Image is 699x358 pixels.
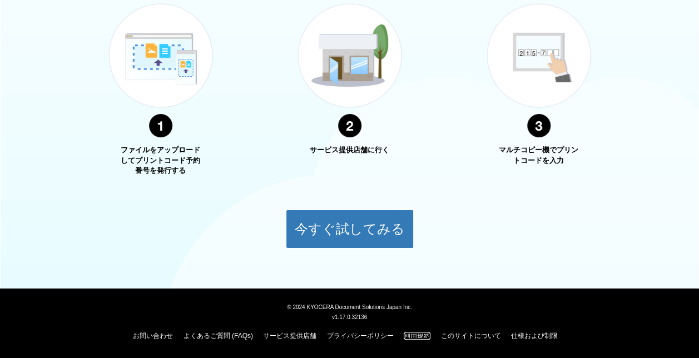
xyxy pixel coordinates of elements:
a: 仕様および制限 [511,332,558,340]
a: このサイトについて [440,332,500,340]
a: 利用規約 [404,332,430,340]
p: マルチコピー機でプリントコードを入力 [497,145,581,166]
button: 今すぐ試してみる [286,210,414,248]
span: © 2024 KYOCERA Document Solutions Japan Inc. [287,303,412,310]
span: v1.17.0.32136 [332,314,367,320]
a: プライバシーポリシー [327,332,394,340]
p: ファイルをアップロードしてプリントコード予約番号を発行する [119,145,202,176]
p: サービス提供店舗に行く [308,145,391,156]
a: お問い合わせ [133,332,173,340]
a: よくあるご質問 (FAQs) [184,332,253,340]
a: サービス提供店舗 [263,332,316,340]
